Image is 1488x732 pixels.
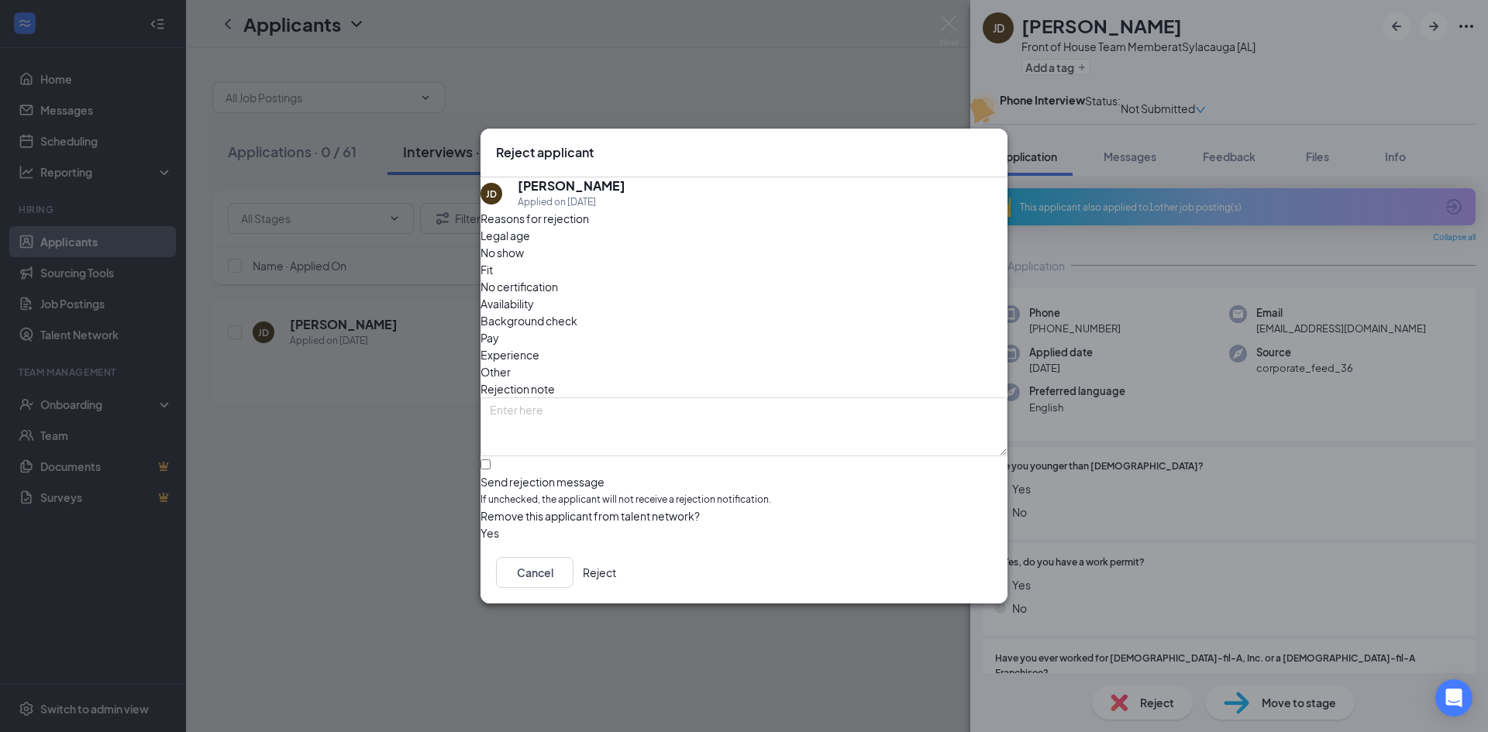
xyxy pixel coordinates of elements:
[496,557,573,588] button: Cancel
[486,187,497,201] div: JD
[480,509,700,523] span: Remove this applicant from talent network?
[583,557,616,588] button: Reject
[480,493,1007,507] span: If unchecked, the applicant will not receive a rejection notification.
[480,227,530,244] span: Legal age
[480,382,555,396] span: Rejection note
[496,144,594,161] h3: Reject applicant
[518,177,625,194] h5: [PERSON_NAME]
[480,474,1007,490] div: Send rejection message
[1435,679,1472,717] div: Open Intercom Messenger
[480,524,499,541] span: Yes
[480,261,493,278] span: Fit
[480,346,539,363] span: Experience
[480,295,534,312] span: Availability
[480,459,491,469] input: Send rejection messageIf unchecked, the applicant will not receive a rejection notification.
[480,244,524,261] span: No show
[480,329,499,346] span: Pay
[480,278,558,295] span: No certification
[480,312,577,329] span: Background check
[480,211,589,225] span: Reasons for rejection
[480,363,511,380] span: Other
[518,194,625,210] div: Applied on [DATE]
